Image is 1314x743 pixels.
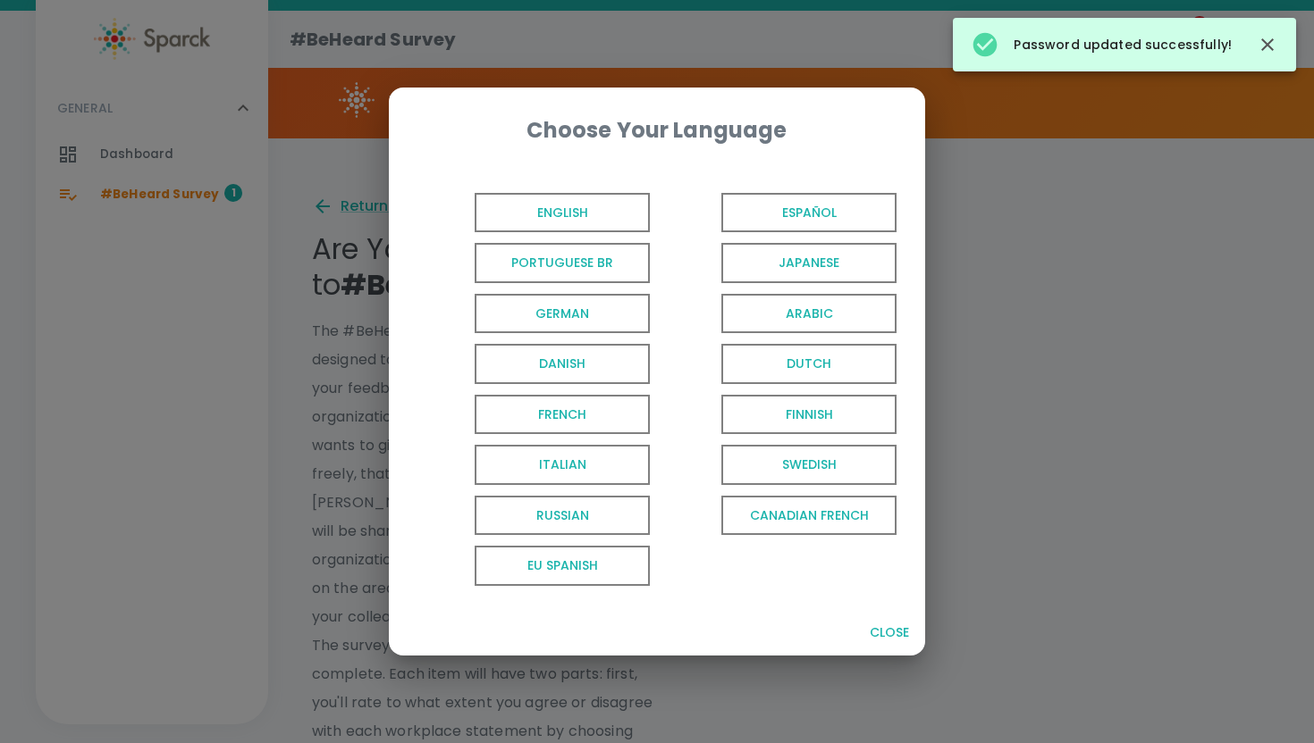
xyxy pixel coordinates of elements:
[721,243,897,283] span: Japanese
[657,338,904,389] button: Dutch
[410,439,657,490] button: Italian
[410,389,657,440] button: French
[657,238,904,288] button: Japanese
[475,243,650,283] span: Portuguese BR
[657,490,904,541] button: Canadian French
[657,389,904,440] button: Finnish
[417,116,897,145] div: Choose Your Language
[657,439,904,490] button: Swedish
[657,188,904,238] button: Español
[861,616,918,649] button: Close
[721,395,897,435] span: Finnish
[475,496,650,536] span: Russian
[475,294,650,334] span: German
[475,193,650,233] span: English
[721,193,897,233] span: Español
[721,445,897,485] span: Swedish
[410,540,657,591] button: EU Spanish
[475,395,650,435] span: French
[410,288,657,339] button: German
[721,496,897,536] span: Canadian French
[721,344,897,384] span: Dutch
[657,288,904,339] button: Arabic
[410,490,657,541] button: Russian
[475,344,650,384] span: Danish
[475,546,650,586] span: EU Spanish
[971,23,1232,66] div: Password updated successfully!
[410,338,657,389] button: Danish
[475,445,650,485] span: Italian
[410,238,657,288] button: Portuguese BR
[721,294,897,334] span: Arabic
[410,188,657,238] button: English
